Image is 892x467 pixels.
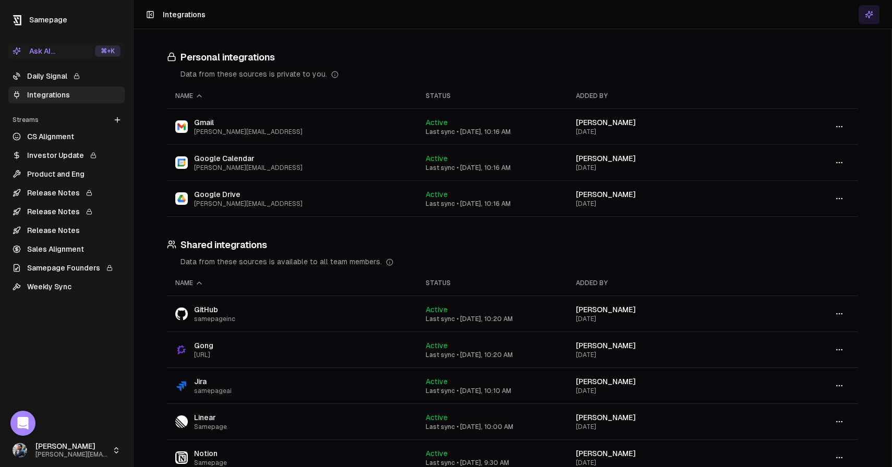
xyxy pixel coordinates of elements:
[576,351,760,359] div: [DATE]
[167,50,858,65] h3: Personal integrations
[8,203,125,220] a: Release Notes
[426,315,559,323] div: Last sync • [DATE], 10:20 AM
[13,443,27,458] img: 1695405595226.jpeg
[13,46,55,56] div: Ask AI...
[576,164,760,172] div: [DATE]
[8,222,125,239] a: Release Notes
[29,16,67,24] span: Samepage
[8,260,125,276] a: Samepage Founders
[194,387,232,395] span: samepageai
[576,118,636,127] span: [PERSON_NAME]
[576,92,760,100] div: Added by
[426,164,559,172] div: Last sync • [DATE], 10:16 AM
[576,423,760,431] div: [DATE]
[175,92,409,100] div: Name
[576,315,760,323] div: [DATE]
[576,459,760,467] div: [DATE]
[8,147,125,164] a: Investor Update
[426,459,559,467] div: Last sync • [DATE], 9:30 AM
[194,448,227,459] span: Notion
[194,315,235,323] span: samepageinc
[167,238,858,252] h3: Shared integrations
[576,377,636,386] span: [PERSON_NAME]
[163,9,206,20] h1: Integrations
[175,415,188,428] img: Linear
[175,120,188,133] img: Gmail
[8,166,125,182] a: Product and Eng
[194,128,303,136] span: [PERSON_NAME][EMAIL_ADDRESS]
[10,411,35,436] div: Open Intercom Messenger
[35,451,108,459] span: [PERSON_NAME][EMAIL_ADDRESS]
[8,438,125,463] button: [PERSON_NAME][PERSON_NAME][EMAIL_ADDRESS]
[194,164,303,172] span: [PERSON_NAME][EMAIL_ADDRESS]
[426,423,559,431] div: Last sync • [DATE], 10:00 AM
[194,351,213,359] span: [URL]
[426,449,448,458] span: Active
[8,112,125,128] div: Streams
[576,449,636,458] span: [PERSON_NAME]
[576,190,636,199] span: [PERSON_NAME]
[576,305,636,314] span: [PERSON_NAME]
[426,279,559,287] div: Status
[426,128,559,136] div: Last sync • [DATE], 10:16 AM
[175,451,188,464] img: Notion
[426,341,448,350] span: Active
[175,192,188,205] img: Google Drive
[194,459,227,467] span: Samepage
[426,377,448,386] span: Active
[426,413,448,422] span: Active
[8,43,125,59] button: Ask AI...⌘+K
[180,69,858,79] div: Data from these sources is private to you.
[194,189,303,200] span: Google Drive
[8,128,125,145] a: CS Alignment
[426,351,559,359] div: Last sync • [DATE], 10:20 AM
[576,154,636,163] span: [PERSON_NAME]
[194,153,303,164] span: Google Calendar
[576,413,636,422] span: [PERSON_NAME]
[576,200,760,208] div: [DATE]
[194,200,303,208] span: [PERSON_NAME][EMAIL_ADDRESS]
[194,423,227,431] span: Samepage
[426,190,448,199] span: Active
[426,387,559,395] div: Last sync • [DATE], 10:10 AM
[194,376,232,387] span: Jira
[194,117,303,128] span: Gmail
[576,341,636,350] span: [PERSON_NAME]
[95,45,120,57] div: ⌘ +K
[8,241,125,257] a: Sales Alignment
[194,412,227,423] span: Linear
[175,379,188,392] img: Jira
[576,279,760,287] div: Added by
[426,154,448,163] span: Active
[8,87,125,103] a: Integrations
[194,304,235,315] span: GitHub
[8,185,125,201] a: Release Notes
[426,305,448,314] span: Active
[426,118,448,127] span: Active
[35,442,108,451] span: [PERSON_NAME]
[426,92,559,100] div: Status
[175,156,188,169] img: Google Calendar
[194,340,213,351] span: Gong
[8,278,125,295] a: Weekly Sync
[175,343,188,356] img: Gong
[180,256,858,267] div: Data from these sources is available to all team members.
[426,200,559,208] div: Last sync • [DATE], 10:16 AM
[576,387,760,395] div: [DATE]
[576,128,760,136] div: [DATE]
[175,308,188,319] img: GitHub
[8,68,125,84] a: Daily Signal
[175,279,409,287] div: Name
